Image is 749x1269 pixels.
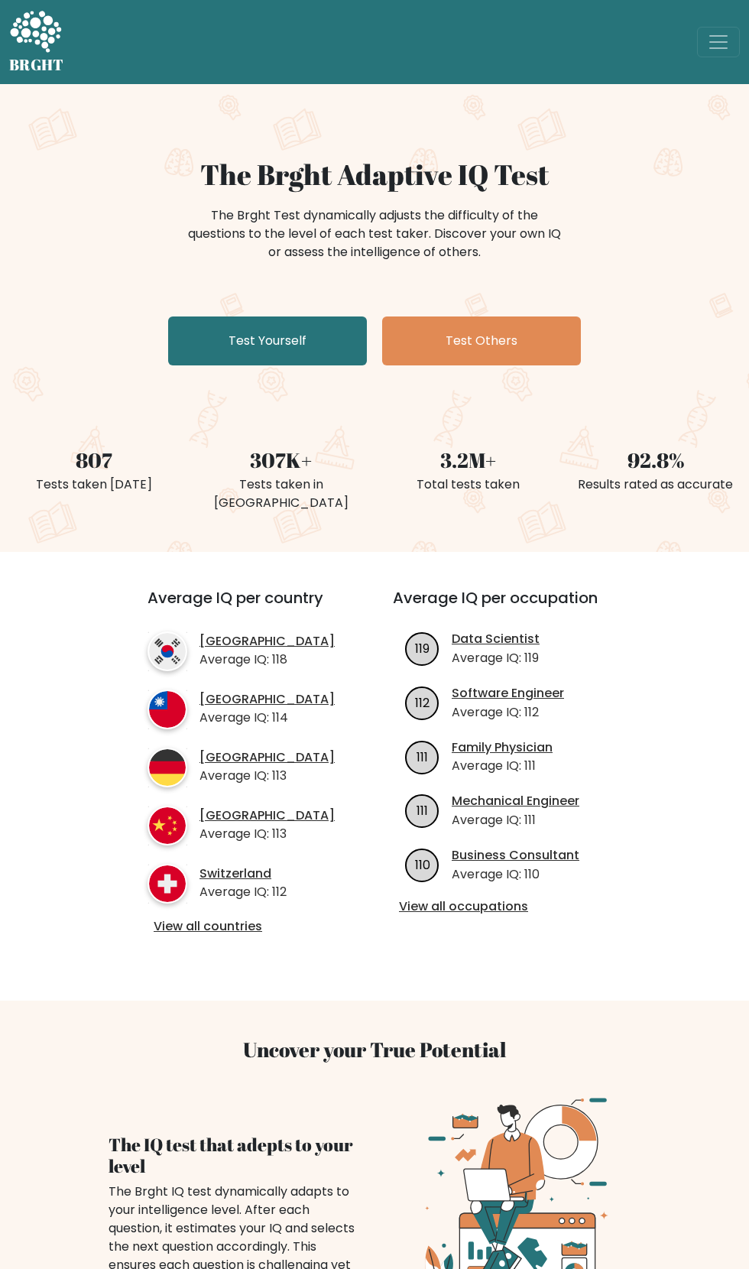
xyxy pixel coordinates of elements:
p: Average IQ: 119 [452,649,540,667]
p: Average IQ: 112 [199,883,287,901]
p: Average IQ: 111 [452,811,579,829]
a: [GEOGRAPHIC_DATA] [199,634,335,650]
a: Test Others [382,316,581,365]
button: Toggle navigation [697,27,740,57]
p: Average IQ: 112 [452,703,564,722]
h3: Average IQ per occupation [393,589,620,625]
div: 3.2M+ [384,445,553,475]
img: country [148,748,187,787]
h3: Uncover your True Potential [109,1037,640,1062]
h1: The Brght Adaptive IQ Test [9,157,740,191]
a: [GEOGRAPHIC_DATA] [199,808,335,824]
div: Tests taken in [GEOGRAPHIC_DATA] [196,475,365,512]
a: [GEOGRAPHIC_DATA] [199,750,335,766]
div: 307K+ [196,445,365,475]
text: 111 [417,748,428,765]
div: 92.8% [571,445,740,475]
a: Test Yourself [168,316,367,365]
p: Average IQ: 118 [199,651,335,669]
a: View all occupations [399,899,614,915]
p: Average IQ: 113 [199,767,335,785]
a: [GEOGRAPHIC_DATA] [199,692,335,708]
a: View all countries [154,919,332,935]
a: Data Scientist [452,631,540,647]
a: BRGHT [9,6,64,78]
div: Total tests taken [384,475,553,494]
text: 111 [417,802,428,819]
h5: BRGHT [9,56,64,74]
p: Average IQ: 111 [452,757,553,775]
div: The Brght Test dynamically adjusts the difficulty of the questions to the level of each test take... [183,206,566,261]
p: Average IQ: 113 [199,825,335,843]
img: country [148,864,187,904]
img: country [148,806,187,845]
text: 110 [415,856,430,874]
h3: Average IQ per country [148,589,338,625]
a: Mechanical Engineer [452,794,579,810]
h4: The IQ test that adepts to your level [109,1134,356,1177]
div: 807 [9,445,178,475]
text: 119 [415,640,430,657]
img: country [148,631,187,671]
a: Business Consultant [452,848,579,864]
p: Average IQ: 110 [452,865,579,884]
a: Software Engineer [452,686,564,702]
a: Switzerland [199,866,287,882]
img: country [148,690,187,729]
p: Average IQ: 114 [199,709,335,727]
a: Family Physician [452,740,553,756]
div: Results rated as accurate [571,475,740,494]
text: 112 [415,694,430,712]
div: Tests taken [DATE] [9,475,178,494]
